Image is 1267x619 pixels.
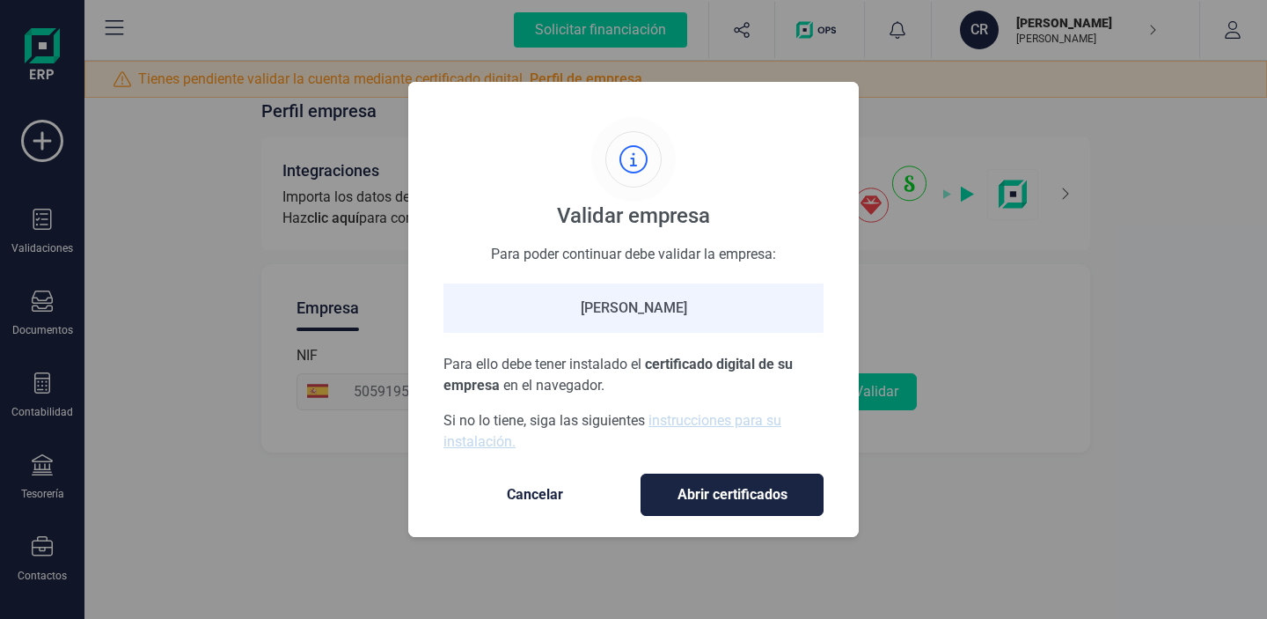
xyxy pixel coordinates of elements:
div: [PERSON_NAME] [443,284,824,333]
span: Cancelar [461,484,609,505]
p: Para ello debe tener instalado el en el navegador. [443,354,824,396]
div: Para poder continuar debe validar la empresa: [443,244,824,262]
button: Abrir certificados [641,474,824,516]
div: Validar empresa [557,202,710,230]
button: Cancelar [443,474,626,516]
p: Si no lo tiene, siga las siguientes [443,410,824,453]
span: Abrir certificados [659,484,805,505]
